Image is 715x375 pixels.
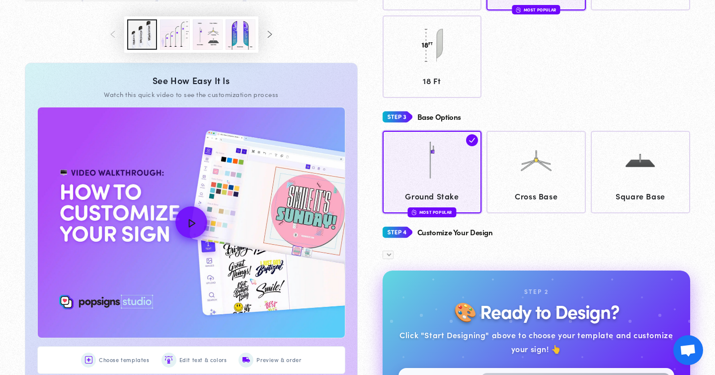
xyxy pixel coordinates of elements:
a: Ground Stake Ground Stake Most Popular [383,131,482,213]
div: Most Popular [512,5,560,14]
button: Load image 4 in gallery view [226,19,255,50]
span: Edit text & colors [179,355,227,365]
button: Load image 3 in gallery view [193,19,223,50]
div: Step 2 [524,286,549,297]
img: Step 4 [383,223,412,242]
a: 18 Ft 18 Ft [383,15,482,97]
div: Watch this quick video to see the customization process [37,90,345,99]
button: Load image 2 in gallery view [160,19,190,50]
img: Ground Stake [407,136,457,186]
span: Square Base [596,189,686,203]
img: Edit text & colors [165,356,172,364]
span: Ground Stake [387,189,477,203]
button: Slide right [258,24,280,46]
img: check.svg [466,134,478,146]
img: Choose templates [85,356,92,364]
span: Cross Base [491,189,581,203]
img: 18 Ft [407,20,457,70]
div: See How Easy It Is [37,75,345,86]
div: Click "Start Designing" above to choose your template and customize your sign! 👆 [398,328,675,357]
a: Open chat [673,335,703,365]
h2: 🎨 Ready to Design? [454,301,619,321]
span: Preview & order [256,355,301,365]
button: Load image 1 in gallery view [127,19,157,50]
button: How to Customize Your Design [38,107,345,338]
span: 18 Ft [387,74,477,88]
img: Preview & order [242,356,250,364]
span: Choose templates [99,355,150,365]
h4: Customize Your Design [417,228,493,237]
img: Square Base [616,136,665,186]
h4: Base Options [417,113,462,121]
a: Cross Base Cross Base [486,131,586,213]
img: Cross Base [511,136,561,186]
img: Step 3 [383,108,412,126]
img: fire.svg [516,6,521,13]
img: fire.svg [412,209,417,216]
div: Most Popular [408,207,456,217]
a: Square Base Square Base [591,131,690,213]
button: Slide left [102,24,124,46]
